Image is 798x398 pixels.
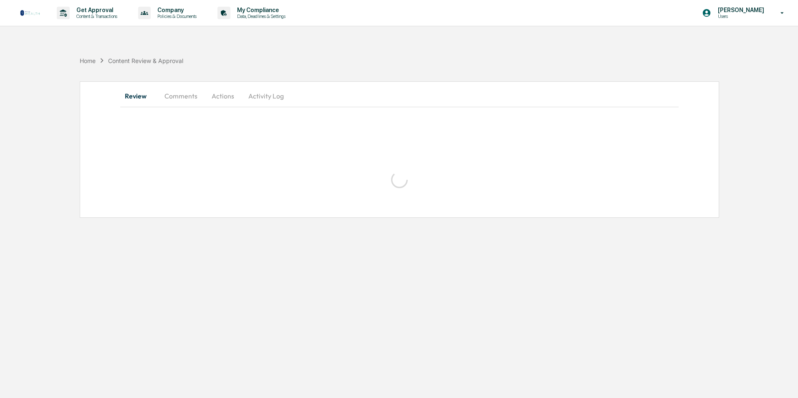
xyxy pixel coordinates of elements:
[230,13,290,19] p: Data, Deadlines & Settings
[70,13,121,19] p: Content & Transactions
[151,7,201,13] p: Company
[711,13,768,19] p: Users
[242,86,290,106] button: Activity Log
[20,10,40,16] img: logo
[108,57,183,64] div: Content Review & Approval
[120,86,158,106] button: Review
[230,7,290,13] p: My Compliance
[158,86,204,106] button: Comments
[151,13,201,19] p: Policies & Documents
[70,7,121,13] p: Get Approval
[80,57,96,64] div: Home
[120,86,679,106] div: secondary tabs example
[204,86,242,106] button: Actions
[711,7,768,13] p: [PERSON_NAME]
